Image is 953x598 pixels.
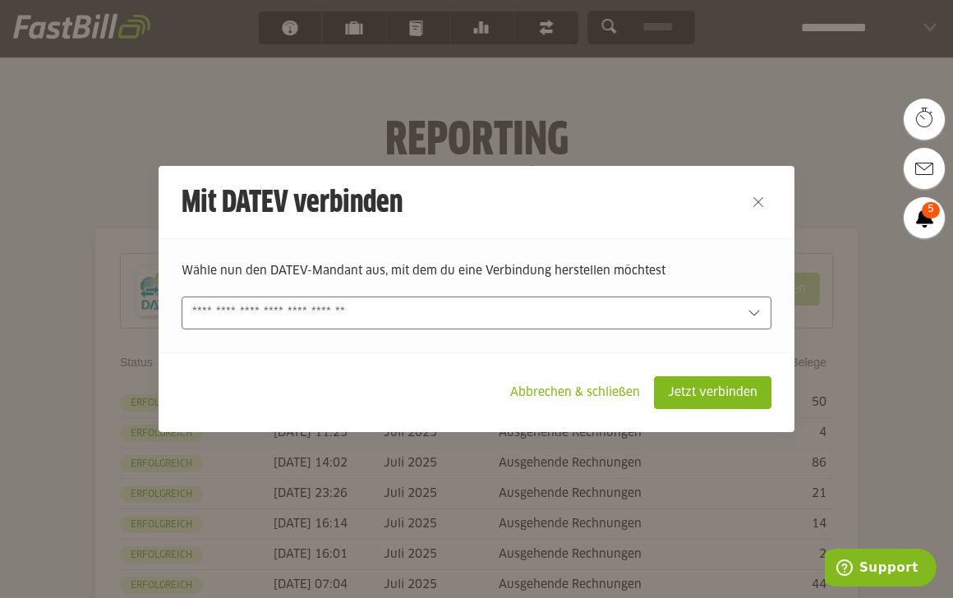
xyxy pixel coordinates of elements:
[182,262,771,280] p: Wähle nun den DATEV-Mandant aus, mit dem du eine Verbindung herstellen möchtest
[496,376,654,409] sl-button: Abbrechen & schließen
[825,549,937,590] iframe: Öffnet ein Widget, in dem Sie weitere Informationen finden
[654,376,771,409] sl-button: Jetzt verbinden
[904,197,945,238] a: 5
[922,202,940,218] span: 5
